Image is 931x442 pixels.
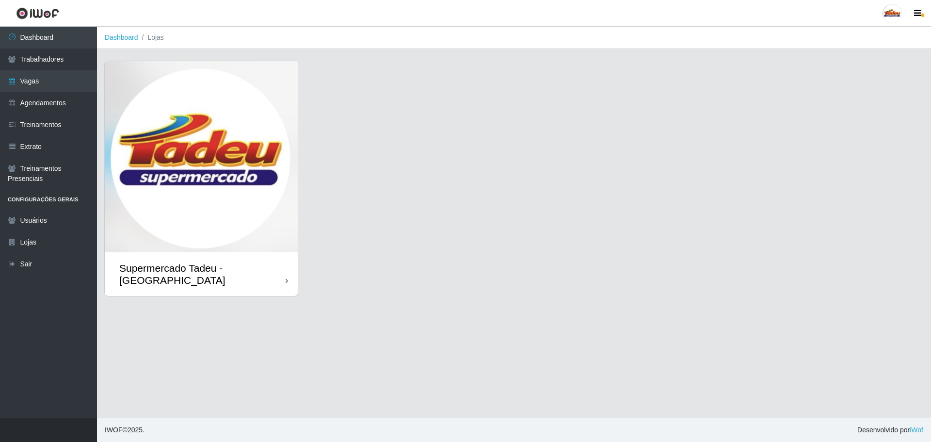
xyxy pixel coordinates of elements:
[105,425,144,435] span: © 2025 .
[97,27,931,49] nav: breadcrumb
[910,426,923,434] a: iWof
[105,61,298,296] a: Supermercado Tadeu - [GEOGRAPHIC_DATA]
[138,33,164,43] li: Lojas
[857,425,923,435] span: Desenvolvido por
[119,262,286,286] div: Supermercado Tadeu - [GEOGRAPHIC_DATA]
[105,426,123,434] span: IWOF
[105,61,298,252] img: cardImg
[105,33,138,41] a: Dashboard
[16,7,59,19] img: CoreUI Logo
